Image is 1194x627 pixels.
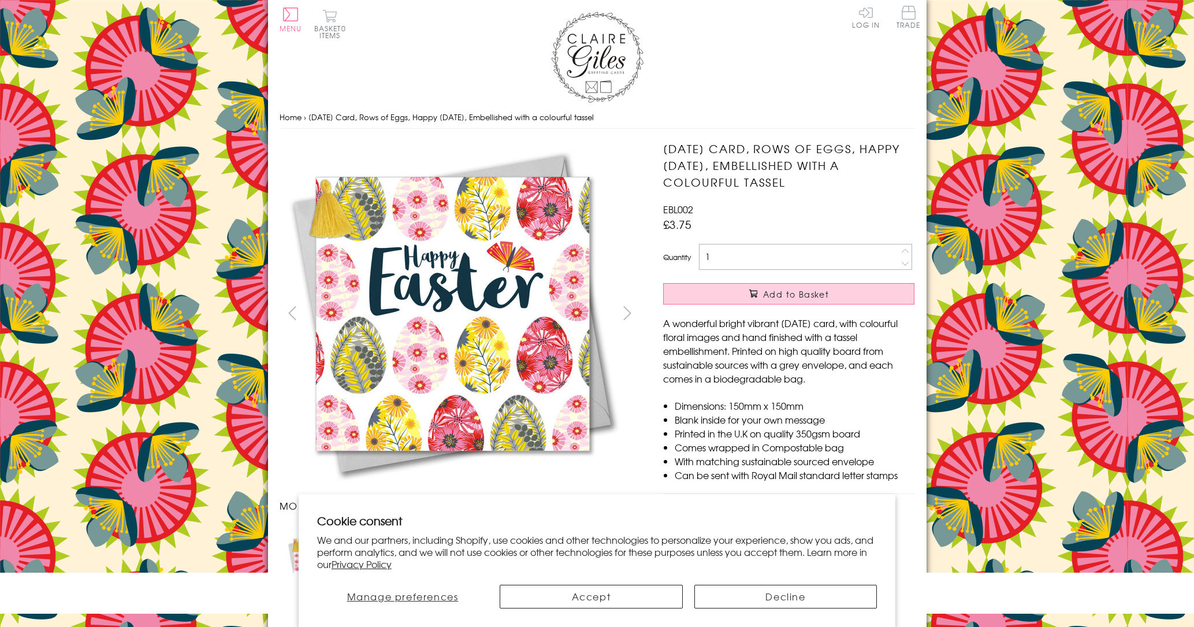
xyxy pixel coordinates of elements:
[663,216,691,232] span: £3.75
[551,12,644,103] img: Claire Giles Greetings Cards
[317,513,877,529] h2: Cookie consent
[308,112,594,123] span: [DATE] Card, Rows of Eggs, Happy [DATE], Embellished with a colourful tassel
[280,8,302,32] button: Menu
[317,534,877,570] p: We and our partners, including Shopify, use cookies and other technologies to personalize your ex...
[280,524,641,614] ul: Carousel Pagination
[319,23,346,40] span: 0 items
[675,440,914,454] li: Comes wrapped in Compostable bag
[347,589,459,603] span: Manage preferences
[897,6,921,31] a: Trade
[675,413,914,426] li: Blank inside for your own message
[280,106,915,129] nav: breadcrumbs
[663,316,914,385] p: A wonderful bright vibrant [DATE] card, with colourful floral images and hand finished with a tas...
[675,399,914,413] li: Dimensions: 150mm x 150mm
[897,6,921,28] span: Trade
[280,300,306,326] button: prev
[500,585,683,609] button: Accept
[663,140,914,190] h1: [DATE] Card, Rows of Eggs, Happy [DATE], Embellished with a colourful tassel
[852,6,880,28] a: Log In
[285,530,364,609] img: Easter Card, Rows of Eggs, Happy Easter, Embellished with a colourful tassel
[279,140,626,487] img: Easter Card, Rows of Eggs, Happy Easter, Embellished with a colourful tassel
[763,288,829,300] span: Add to Basket
[280,23,302,34] span: Menu
[280,112,302,123] a: Home
[675,426,914,440] li: Printed in the U.K on quality 350gsm board
[640,140,987,487] img: Easter Card, Rows of Eggs, Happy Easter, Embellished with a colourful tassel
[675,454,914,468] li: With matching sustainable sourced envelope
[280,524,370,614] li: Carousel Page 1 (Current Slide)
[304,112,306,123] span: ›
[663,252,691,262] label: Quantity
[280,499,641,513] h3: More views
[694,585,877,609] button: Decline
[663,202,693,216] span: EBL002
[314,9,346,39] button: Basket0 items
[675,468,914,482] li: Can be sent with Royal Mail standard letter stamps
[614,300,640,326] button: next
[663,283,914,305] button: Add to Basket
[317,585,488,609] button: Manage preferences
[332,557,392,571] a: Privacy Policy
